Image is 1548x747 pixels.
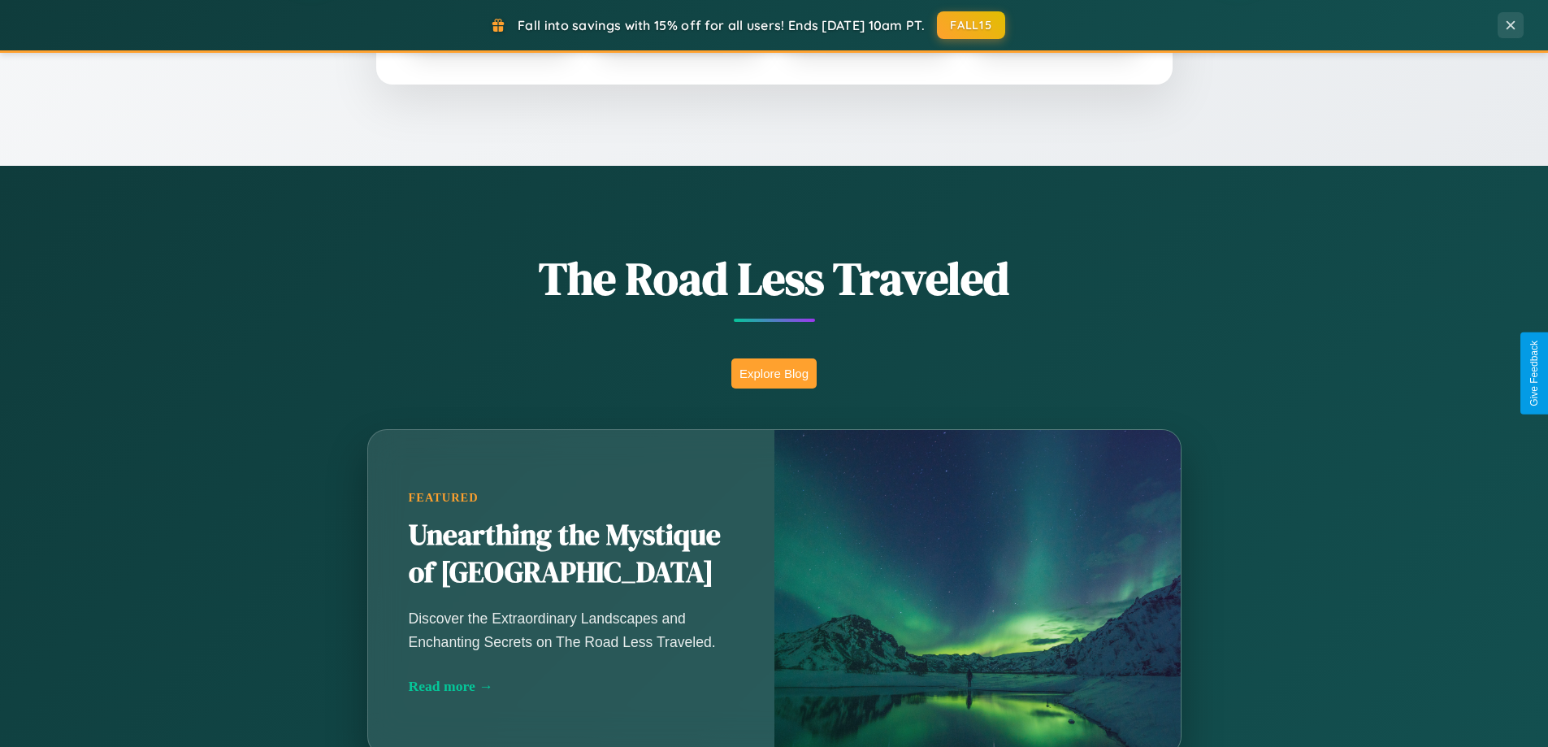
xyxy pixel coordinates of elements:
div: Featured [409,491,734,505]
button: FALL15 [937,11,1005,39]
p: Discover the Extraordinary Landscapes and Enchanting Secrets on The Road Less Traveled. [409,607,734,653]
span: Fall into savings with 15% off for all users! Ends [DATE] 10am PT. [518,17,925,33]
div: Read more → [409,678,734,695]
div: Give Feedback [1528,341,1540,406]
button: Explore Blog [731,358,817,389]
h1: The Road Less Traveled [287,247,1262,310]
h2: Unearthing the Mystique of [GEOGRAPHIC_DATA] [409,517,734,592]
